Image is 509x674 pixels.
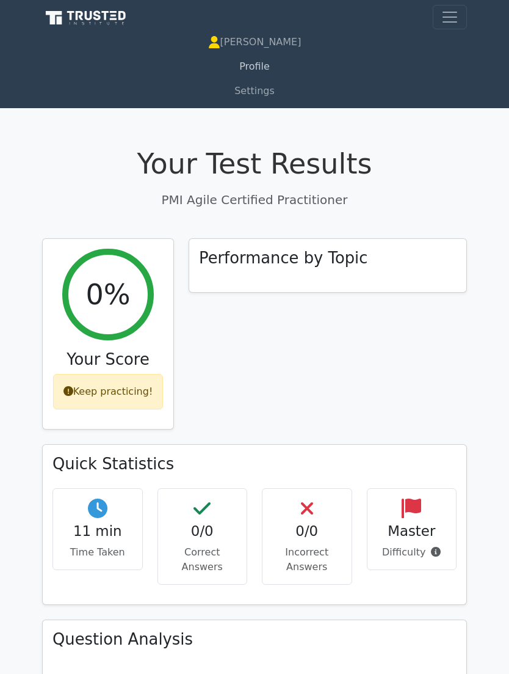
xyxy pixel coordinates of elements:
p: Correct Answers [168,545,237,574]
h4: 0/0 [272,523,342,540]
h3: Quick Statistics [52,455,457,474]
a: Settings [42,79,467,103]
h4: Master [377,523,447,540]
a: [PERSON_NAME] [42,30,467,54]
h3: Performance by Topic [199,249,367,268]
h3: Your Score [52,350,164,369]
h3: Question Analysis [52,630,457,649]
p: Incorrect Answers [272,545,342,574]
h4: 11 min [63,523,132,540]
a: Profile [42,54,467,79]
h1: Your Test Results [42,147,467,181]
button: Toggle navigation [433,5,467,29]
p: Time Taken [63,545,132,560]
p: PMI Agile Certified Practitioner [42,191,467,209]
h2: 0% [85,278,130,312]
h4: 0/0 [168,523,237,540]
p: Difficulty [377,545,447,560]
div: Keep practicing! [53,374,164,409]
